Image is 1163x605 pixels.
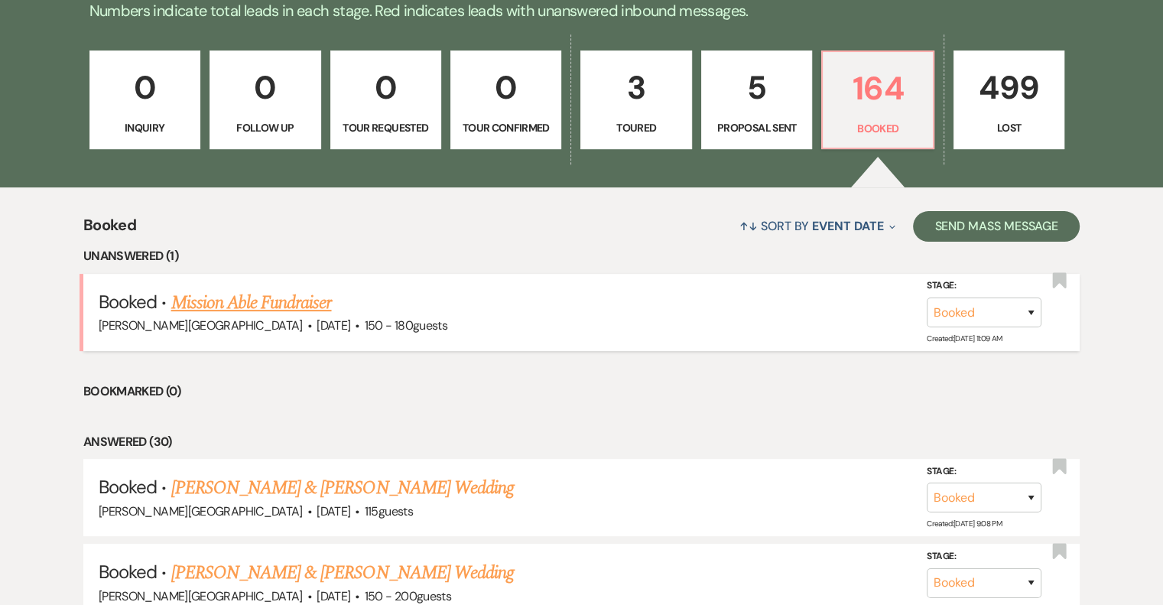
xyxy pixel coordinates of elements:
span: Booked [99,290,157,314]
p: Tour Requested [340,119,431,136]
a: Mission Able Fundraiser [171,289,332,317]
span: Created: [DATE] 9:08 PM [927,519,1002,529]
span: 150 - 180 guests [365,317,447,333]
p: Booked [832,120,923,137]
p: Lost [963,119,1054,136]
p: 5 [711,62,802,113]
button: Send Mass Message [913,211,1080,242]
a: 0Tour Requested [330,50,441,150]
a: 3Toured [580,50,691,150]
p: Tour Confirmed [460,119,551,136]
p: 0 [340,62,431,113]
a: 0Tour Confirmed [450,50,561,150]
p: Proposal Sent [711,119,802,136]
span: [DATE] [317,588,350,604]
p: Follow Up [219,119,310,136]
button: Sort By Event Date [733,206,901,246]
a: 0Follow Up [210,50,320,150]
span: Booked [99,475,157,499]
a: [PERSON_NAME] & [PERSON_NAME] Wedding [171,474,514,502]
span: [PERSON_NAME][GEOGRAPHIC_DATA] [99,503,303,519]
li: Answered (30) [83,432,1080,452]
a: 5Proposal Sent [701,50,812,150]
p: 164 [832,63,923,114]
span: Booked [99,560,157,584]
span: Booked [83,213,136,246]
a: 499Lost [953,50,1064,150]
p: 499 [963,62,1054,113]
p: Inquiry [99,119,190,136]
label: Stage: [927,548,1041,565]
span: Created: [DATE] 11:09 AM [927,333,1002,343]
p: 0 [99,62,190,113]
p: 3 [590,62,681,113]
p: 0 [219,62,310,113]
span: [DATE] [317,503,350,519]
li: Unanswered (1) [83,246,1080,266]
span: 150 - 200 guests [365,588,451,604]
span: 115 guests [365,503,413,519]
p: Toured [590,119,681,136]
li: Bookmarked (0) [83,382,1080,402]
span: [PERSON_NAME][GEOGRAPHIC_DATA] [99,317,303,333]
span: [PERSON_NAME][GEOGRAPHIC_DATA] [99,588,303,604]
span: Event Date [812,218,883,234]
a: 0Inquiry [89,50,200,150]
span: [DATE] [317,317,350,333]
p: 0 [460,62,551,113]
span: ↑↓ [739,218,758,234]
a: [PERSON_NAME] & [PERSON_NAME] Wedding [171,559,514,587]
a: 164Booked [821,50,934,150]
label: Stage: [927,464,1041,480]
label: Stage: [927,278,1041,294]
